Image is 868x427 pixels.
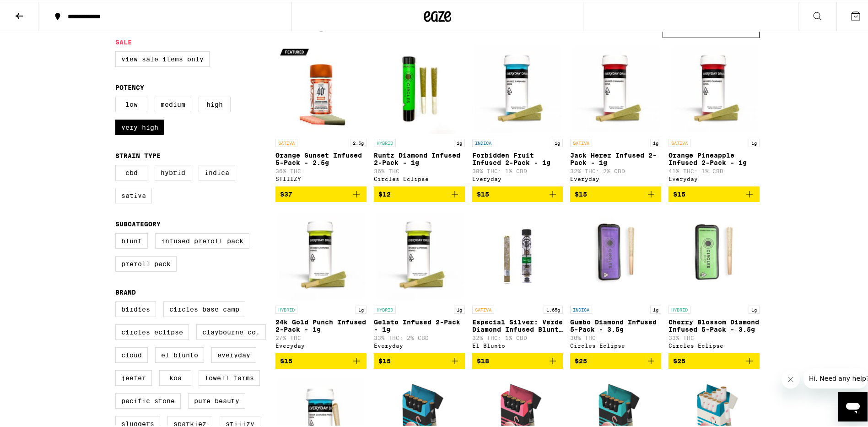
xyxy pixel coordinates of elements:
img: Circles Eclipse - Cherry Blossom Diamond Infused 5-Pack - 3.5g [669,208,760,299]
div: STIIIZY [275,174,367,180]
legend: Subcategory [115,219,161,226]
span: $15 [280,356,292,363]
p: 1g [650,304,661,312]
button: Add to bag [472,185,563,200]
p: SATIVA [472,304,494,312]
p: 1g [552,137,563,145]
label: High [199,95,231,110]
label: Pure Beauty [188,391,245,407]
button: Add to bag [275,185,367,200]
p: 33% THC: 2% CBD [374,333,465,339]
p: Gumbo Diamond Infused 5-Pack - 3.5g [570,317,661,331]
label: Sativa [115,186,152,202]
p: 36% THC [275,166,367,172]
span: $15 [575,189,587,196]
p: 30% THC [570,333,661,339]
a: Open page for Gelato Infused 2-Pack - 1g from Everyday [374,208,465,351]
iframe: Button to launch messaging window [838,390,868,420]
img: El Blunto - Especial Silver: Verde Diamond Infused Blunt - 1.65g [472,208,563,299]
div: Circles Eclipse [669,341,760,347]
label: Circles Eclipse [115,323,189,338]
div: Everyday [472,174,563,180]
p: 41% THC: 1% CBD [669,166,760,172]
button: Add to bag [669,185,760,200]
img: Circles Eclipse - Gumbo Diamond Infused 5-Pack - 3.5g [570,208,661,299]
span: $15 [378,356,391,363]
span: Hi. Need any help? [5,6,66,14]
a: Open page for Especial Silver: Verde Diamond Infused Blunt - 1.65g from El Blunto [472,208,563,351]
label: Hybrid [155,163,191,179]
p: 33% THC [669,333,760,339]
button: Add to bag [374,351,465,367]
p: 27% THC [275,333,367,339]
label: Pacific Stone [115,391,181,407]
p: 1.65g [544,304,563,312]
span: $15 [673,189,685,196]
button: Add to bag [472,351,563,367]
p: HYBRID [374,304,396,312]
img: Everyday - Forbidden Fruit Infused 2-Pack - 1g [472,41,563,132]
div: Circles Eclipse [374,174,465,180]
button: Add to bag [374,185,465,200]
label: Infused Preroll Pack [155,231,249,247]
p: 1g [454,137,465,145]
div: El Blunto [472,341,563,347]
p: 32% THC: 1% CBD [472,333,563,339]
img: STIIIZY - Orange Sunset Infused 5-Pack - 2.5g [275,41,367,132]
div: Everyday [669,174,760,180]
p: INDICA [472,137,494,145]
p: INDICA [570,304,592,312]
p: Gelato Infused 2-Pack - 1g [374,317,465,331]
a: Open page for Cherry Blossom Diamond Infused 5-Pack - 3.5g from Circles Eclipse [669,208,760,351]
label: Very High [115,118,164,133]
p: 1g [650,137,661,145]
label: Lowell Farms [199,368,260,384]
p: 1g [356,304,367,312]
a: Open page for Orange Sunset Infused 5-Pack - 2.5g from STIIIZY [275,41,367,185]
span: $25 [575,356,587,363]
p: 32% THC: 2% CBD [570,166,661,172]
label: Preroll Pack [115,254,177,270]
div: Everyday [374,341,465,347]
label: Koa [159,368,191,384]
span: $12 [378,189,391,196]
label: Jeeter [115,368,152,384]
img: Everyday - Jack Herer Infused 2-Pack - 1g [570,41,661,132]
p: Forbidden Fruit Infused 2-Pack - 1g [472,150,563,164]
p: SATIVA [570,137,592,145]
img: Everyday - 24k Gold Punch Infused 2-Pack - 1g [275,208,367,299]
p: Especial Silver: Verde Diamond Infused Blunt - 1.65g [472,317,563,331]
label: Low [115,95,147,110]
p: 1g [749,304,760,312]
p: SATIVA [669,137,690,145]
iframe: Close message [782,368,800,387]
button: Add to bag [570,351,661,367]
p: 36% THC [374,166,465,172]
label: CBD [115,163,147,179]
p: Runtz Diamond Infused 2-Pack - 1g [374,150,465,164]
label: View Sale Items Only [115,49,210,65]
img: Everyday - Orange Pineapple Infused 2-Pack - 1g [669,41,760,132]
p: Jack Herer Infused 2-Pack - 1g [570,150,661,164]
label: El Blunto [155,345,204,361]
iframe: Message from company [803,367,868,387]
a: Open page for Gumbo Diamond Infused 5-Pack - 3.5g from Circles Eclipse [570,208,661,351]
p: Orange Sunset Infused 5-Pack - 2.5g [275,150,367,164]
p: HYBRID [374,137,396,145]
legend: Potency [115,82,144,89]
label: Cloud [115,345,148,361]
span: $15 [477,189,489,196]
p: 1g [454,304,465,312]
div: Everyday [275,341,367,347]
label: Circles Base Camp [163,300,245,315]
label: Birdies [115,300,156,315]
legend: Strain Type [115,150,161,158]
img: Everyday - Gelato Infused 2-Pack - 1g [374,208,465,299]
img: Circles Eclipse - Runtz Diamond Infused 2-Pack - 1g [374,41,465,132]
span: $18 [477,356,489,363]
p: SATIVA [275,137,297,145]
div: Circles Eclipse [570,341,661,347]
label: Blunt [115,231,148,247]
span: $37 [280,189,292,196]
p: Cherry Blossom Diamond Infused 5-Pack - 3.5g [669,317,760,331]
